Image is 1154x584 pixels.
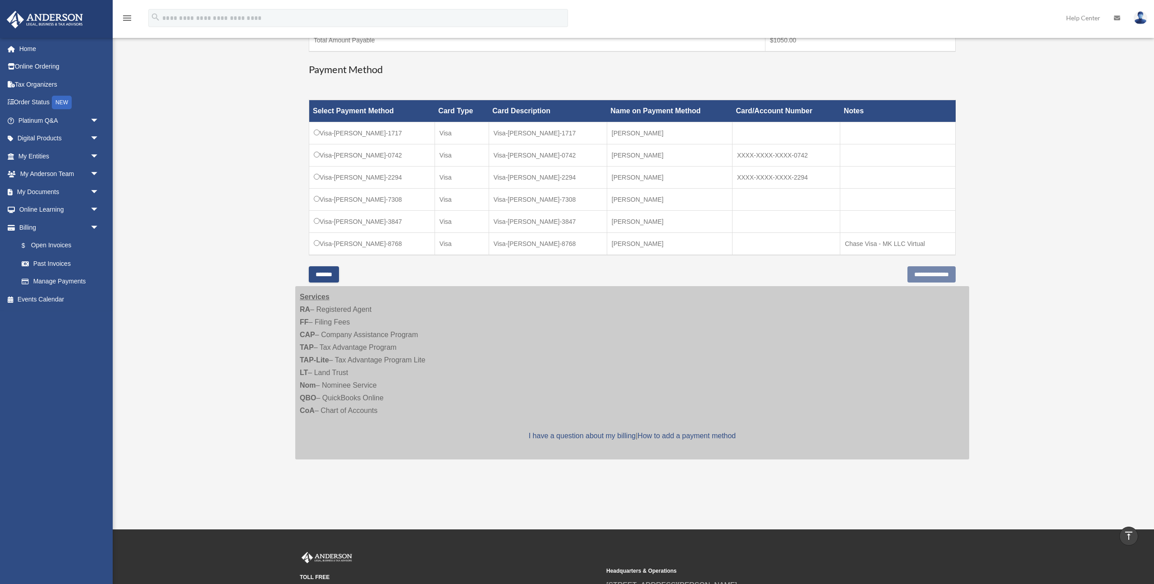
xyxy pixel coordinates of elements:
td: Visa-[PERSON_NAME]-1717 [309,122,435,144]
td: $1050.00 [765,29,956,51]
td: Visa-[PERSON_NAME]-7308 [309,189,435,211]
a: Events Calendar [6,290,113,308]
th: Card Description [489,100,607,122]
a: My Entitiesarrow_drop_down [6,147,113,165]
strong: Services [300,293,330,301]
td: Visa-[PERSON_NAME]-3847 [309,211,435,233]
h3: Payment Method [309,63,956,77]
td: [PERSON_NAME] [607,122,732,144]
td: [PERSON_NAME] [607,233,732,255]
th: Card Type [435,100,489,122]
i: search [151,12,160,22]
small: Headquarters & Operations [606,566,907,576]
td: Visa-[PERSON_NAME]-8768 [489,233,607,255]
th: Select Payment Method [309,100,435,122]
a: I have a question about my billing [529,432,636,440]
span: arrow_drop_down [90,218,108,237]
a: menu [122,16,133,23]
a: Billingarrow_drop_down [6,218,108,236]
th: Name on Payment Method [607,100,732,122]
i: menu [122,13,133,23]
td: Visa-[PERSON_NAME]-1717 [489,122,607,144]
strong: CoA [300,407,315,414]
strong: RA [300,306,310,313]
span: arrow_drop_down [90,165,108,184]
a: Online Ordering [6,58,113,76]
strong: TAP [300,343,314,351]
span: arrow_drop_down [90,111,108,130]
a: My Documentsarrow_drop_down [6,183,113,201]
a: Manage Payments [13,273,108,291]
a: Home [6,40,113,58]
span: arrow_drop_down [90,130,108,148]
p: | [300,430,965,442]
a: Past Invoices [13,255,108,273]
span: arrow_drop_down [90,183,108,201]
td: Visa [435,167,489,189]
img: User Pic [1134,11,1147,24]
a: Online Learningarrow_drop_down [6,201,113,219]
td: XXXX-XXXX-XXXX-2294 [732,167,840,189]
img: Anderson Advisors Platinum Portal [300,552,354,564]
td: Visa-[PERSON_NAME]-0742 [309,144,435,167]
td: [PERSON_NAME] [607,144,732,167]
strong: TAP-Lite [300,356,329,364]
span: arrow_drop_down [90,147,108,166]
td: XXXX-XXXX-XXXX-0742 [732,144,840,167]
a: Tax Organizers [6,75,113,93]
td: [PERSON_NAME] [607,211,732,233]
a: vertical_align_top [1119,527,1138,546]
div: – Registered Agent – Filing Fees – Company Assistance Program – Tax Advantage Program – Tax Advan... [295,286,969,459]
i: vertical_align_top [1123,530,1134,541]
img: Anderson Advisors Platinum Portal [4,11,86,28]
th: Card/Account Number [732,100,840,122]
strong: Nom [300,381,316,389]
small: TOLL FREE [300,573,600,582]
strong: LT [300,369,308,376]
td: Visa-[PERSON_NAME]-8768 [309,233,435,255]
strong: QBO [300,394,316,402]
strong: CAP [300,331,315,338]
a: My Anderson Teamarrow_drop_down [6,165,113,183]
td: Visa-[PERSON_NAME]-2294 [309,167,435,189]
td: Visa-[PERSON_NAME]-2294 [489,167,607,189]
a: Platinum Q&Aarrow_drop_down [6,111,113,130]
td: Total Amount Payable [309,29,765,51]
td: Visa-[PERSON_NAME]-7308 [489,189,607,211]
td: Visa [435,189,489,211]
a: Digital Productsarrow_drop_down [6,130,113,148]
a: $Open Invoices [13,236,104,255]
td: Chase Visa - MK LLC Virtual [840,233,956,255]
td: Visa-[PERSON_NAME]-0742 [489,144,607,167]
th: Notes [840,100,956,122]
td: Visa [435,233,489,255]
span: arrow_drop_down [90,201,108,219]
td: Visa [435,122,489,144]
strong: FF [300,318,309,326]
td: [PERSON_NAME] [607,167,732,189]
td: Visa [435,144,489,167]
td: Visa [435,211,489,233]
a: Order StatusNEW [6,93,113,112]
span: $ [27,240,31,251]
td: Visa-[PERSON_NAME]-3847 [489,211,607,233]
a: How to add a payment method [637,432,736,440]
div: NEW [52,96,72,109]
td: [PERSON_NAME] [607,189,732,211]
